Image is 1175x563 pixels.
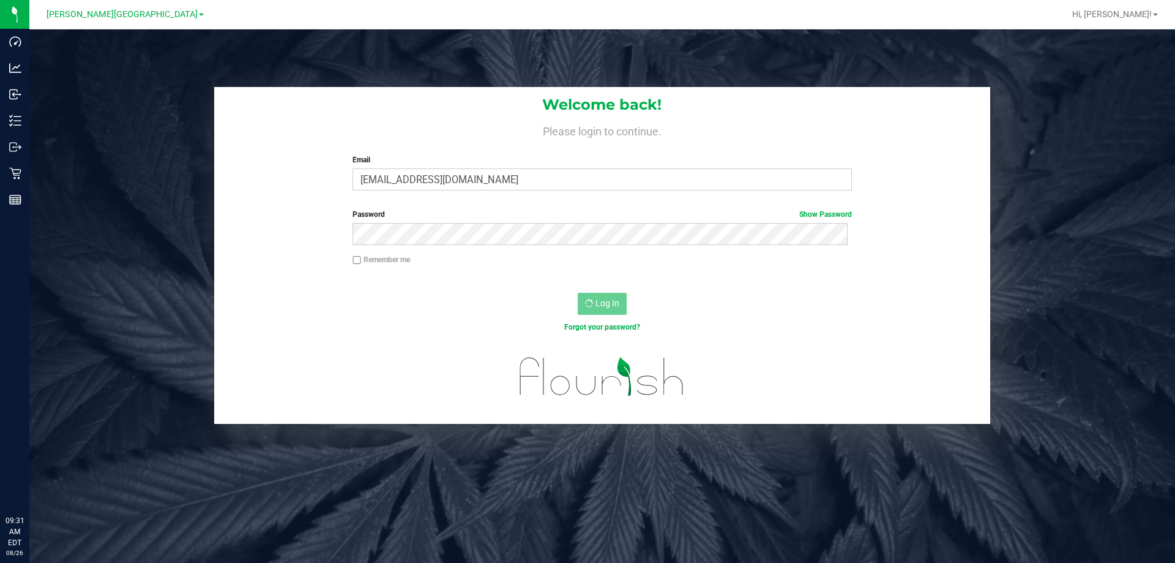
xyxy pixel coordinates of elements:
[505,346,699,408] img: flourish_logo.svg
[352,210,385,219] span: Password
[6,548,24,557] p: 08/26
[352,154,851,165] label: Email
[9,115,21,127] inline-svg: Inventory
[564,323,640,331] a: Forgot your password?
[352,256,361,265] input: Remember me
[47,9,198,20] span: [PERSON_NAME][GEOGRAPHIC_DATA]
[9,88,21,100] inline-svg: Inbound
[799,210,852,219] a: Show Password
[214,97,990,113] h1: Welcome back!
[9,36,21,48] inline-svg: Dashboard
[6,515,24,548] p: 09:31 AM EDT
[9,194,21,206] inline-svg: Reports
[9,167,21,179] inline-svg: Retail
[9,62,21,74] inline-svg: Analytics
[214,123,990,137] h4: Please login to continue.
[352,254,410,265] label: Remember me
[9,141,21,153] inline-svg: Outbound
[1072,9,1152,19] span: Hi, [PERSON_NAME]!
[595,298,619,308] span: Log In
[578,293,627,315] button: Log In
